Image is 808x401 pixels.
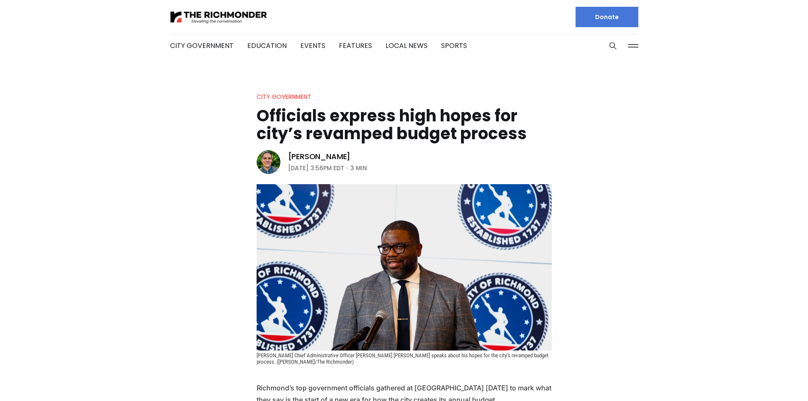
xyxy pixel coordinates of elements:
span: [PERSON_NAME] Chief Administrative Officer [PERSON_NAME] [PERSON_NAME] speaks about his hopes for... [257,352,550,365]
a: Features [339,41,372,50]
h1: Officials express high hopes for city’s revamped budget process [257,107,552,143]
time: [DATE] 3:56PM EDT [288,163,344,173]
button: Search this site [607,39,619,52]
img: The Richmonder [170,10,268,25]
span: 3 min [350,163,367,173]
a: Donate [576,7,638,27]
a: City Government [257,93,311,101]
a: City Government [170,41,234,50]
a: [PERSON_NAME] [288,151,351,162]
a: Sports [441,41,467,50]
a: Local News [386,41,428,50]
img: Graham Moomaw [257,150,280,174]
img: Officials express high hopes for city’s revamped budget process [257,184,552,351]
a: Events [300,41,325,50]
a: Education [247,41,287,50]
